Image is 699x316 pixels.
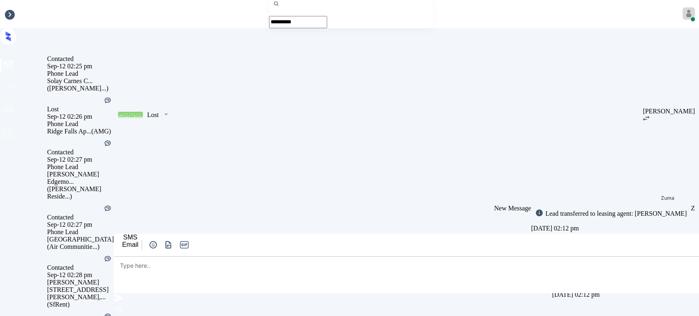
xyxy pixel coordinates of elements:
img: Kelsey was silent [104,255,112,263]
div: Z [691,205,695,212]
div: Zuma [661,196,674,201]
img: icon-zuma [163,111,169,118]
div: Contacted [47,55,114,63]
div: Contacted [47,214,114,221]
div: Contacted [47,149,114,156]
div: Sep-12 02:26 pm [47,113,114,120]
span: New Message [494,205,531,212]
div: Kelsey was silent [104,96,112,106]
img: Kelsey was silent [104,96,112,104]
span: profile [2,128,14,142]
div: Ridge Falls Ap... (AMG) [47,128,114,135]
img: icon-zuma [148,240,158,250]
div: Email [122,241,138,248]
div: [STREET_ADDRESS][PERSON_NAME],... (SfRent) [47,286,114,308]
div: [PERSON_NAME] [643,108,695,115]
div: [DATE] 02:12 pm [531,223,691,234]
img: icon-zuma [643,116,649,121]
img: icon-zuma [114,305,124,314]
div: Contacted [118,112,143,118]
div: Kelsey was silent [104,204,112,214]
img: icon-zuma [114,293,124,303]
div: [PERSON_NAME] Edgemo... ([PERSON_NAME] Reside...) [47,171,114,200]
img: Kelsey was silent [104,139,112,147]
div: Sep-12 02:27 pm [47,221,114,228]
img: avatar [683,7,695,20]
div: Lost [47,106,114,113]
div: Inbox [4,11,19,18]
div: [PERSON_NAME] [47,279,114,286]
div: [GEOGRAPHIC_DATA] (Air Communitie...) [47,236,114,251]
div: Phone Lead [47,163,114,171]
div: Phone Lead [47,228,114,236]
div: Contacted [47,264,114,271]
img: icon-zuma [163,240,174,250]
div: Phone Lead [47,70,114,77]
img: icon-zuma [535,209,543,217]
div: SMS [122,234,138,241]
div: Lead transferred to leasing agent: [PERSON_NAME] [543,210,687,217]
div: Lost [147,111,158,119]
div: Solay Carnes C... ([PERSON_NAME]...) [47,77,114,92]
button: icon-zuma [147,240,159,250]
div: Sep-12 02:28 pm [47,271,114,279]
img: Kelsey was silent [104,204,112,212]
div: Kelsey was silent [104,255,112,264]
div: Phone Lead [47,120,114,128]
div: Sep-12 02:27 pm [47,156,114,163]
div: Kelsey was silent [104,139,112,149]
div: Sep-12 02:25 pm [47,63,114,70]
